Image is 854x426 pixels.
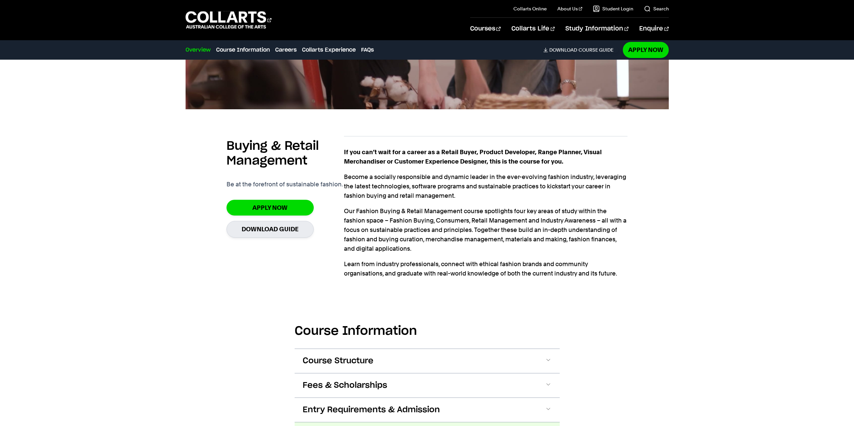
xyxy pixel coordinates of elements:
[557,5,582,12] a: About Us
[513,5,547,12] a: Collarts Online
[361,46,374,54] a: FAQs
[275,46,297,54] a: Careers
[549,47,577,53] span: Download
[565,18,629,40] a: Study Information
[302,46,356,54] a: Collarts Experience
[344,148,602,165] strong: If you can’t wait for a career as a Retail Buyer, Product Developer, Range Planner, Visual Mercha...
[639,18,668,40] a: Enquire
[186,46,211,54] a: Overview
[295,373,560,398] button: Fees & Scholarships
[623,42,669,58] a: Apply Now
[295,349,560,373] button: Course Structure
[295,324,560,339] h2: Course Information
[227,180,343,189] p: Be at the forefront of sustainable fashion.
[227,221,314,237] a: Download Guide
[295,398,560,422] button: Entry Requirements & Admission
[303,405,440,415] span: Entry Requirements & Admission
[470,18,501,40] a: Courses
[644,5,669,12] a: Search
[344,172,627,200] p: Become a socially responsible and dynamic leader in the ever-evolving fashion industry, leveragin...
[543,47,619,53] a: DownloadCourse Guide
[511,18,555,40] a: Collarts Life
[216,46,270,54] a: Course Information
[593,5,633,12] a: Student Login
[303,380,387,391] span: Fees & Scholarships
[227,139,344,168] h2: Buying & Retail Management
[227,200,314,216] a: Apply Now
[186,10,271,29] div: Go to homepage
[344,206,627,253] p: Our Fashion Buying & Retail Management course spotlights four key areas of study within the fashi...
[344,259,627,278] p: Learn from industry professionals, connect with ethical fashion brands and community organisation...
[303,356,373,366] span: Course Structure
